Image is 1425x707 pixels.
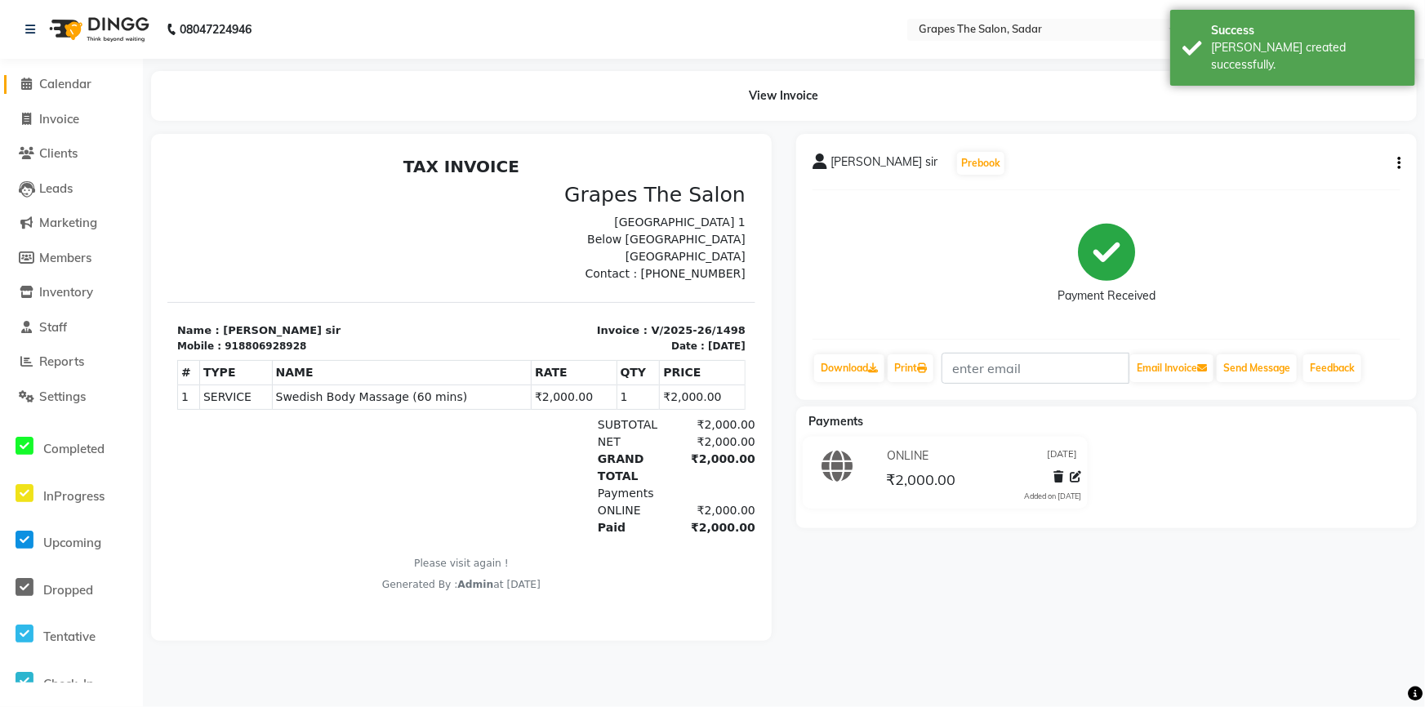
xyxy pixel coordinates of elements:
a: Print [888,354,933,382]
a: Download [814,354,884,382]
a: Calendar [4,75,139,94]
div: Generated By : at [DATE] [10,427,578,442]
span: InProgress [43,488,105,504]
td: ₹2,000.00 [364,234,450,259]
span: Check-In [43,676,94,691]
b: 08047224946 [180,7,252,52]
span: Upcoming [43,535,101,550]
th: TYPE [33,210,105,234]
div: NET [421,283,504,300]
span: Settings [39,389,86,404]
a: Inventory [4,283,139,302]
span: Marketing [39,215,97,230]
div: [DATE] [541,189,578,203]
p: Name : [PERSON_NAME] sir [10,172,284,189]
div: ₹2,000.00 [505,300,588,335]
p: Invoice : V/2025-26/1498 [304,172,578,189]
span: Clients [39,145,78,161]
span: Leads [39,180,73,196]
h2: TAX INVOICE [10,7,578,26]
a: Marketing [4,214,139,233]
td: SERVICE [33,234,105,259]
span: ONLINE [430,353,474,367]
span: Calendar [39,76,91,91]
td: 1 [11,234,33,259]
div: Mobile : [10,189,54,203]
a: Staff [4,318,139,337]
span: Tentative [43,629,96,644]
div: Paid [421,369,504,386]
span: Staff [39,319,67,335]
span: Invoice [39,111,79,127]
div: ₹2,000.00 [505,369,588,386]
span: Dropped [43,582,93,598]
div: ₹2,000.00 [505,352,588,369]
p: Please visit again ! [10,406,578,420]
span: ONLINE [888,447,929,465]
td: 1 [449,234,492,259]
p: [GEOGRAPHIC_DATA] 1 Below [GEOGRAPHIC_DATA] [GEOGRAPHIC_DATA] [304,64,578,115]
button: Prebook [957,152,1004,175]
th: QTY [449,210,492,234]
th: NAME [105,210,363,234]
div: Date : [504,189,537,203]
button: Email Invoice [1130,354,1213,382]
div: Added on [DATE] [1024,491,1081,502]
span: [PERSON_NAME] sir [831,153,937,176]
span: ₹2,000.00 [887,470,956,493]
span: [DATE] [1047,447,1077,465]
span: Swedish Body Massage (60 mins) [109,238,360,256]
img: logo [42,7,154,52]
a: Settings [4,388,139,407]
div: Payment Received [1058,288,1156,305]
a: Members [4,249,139,268]
span: Members [39,250,91,265]
div: 918806928928 [57,189,139,203]
th: RATE [364,210,450,234]
span: Payments [808,414,863,429]
div: ₹2,000.00 [505,266,588,283]
button: Send Message [1217,354,1297,382]
div: GRAND TOTAL [421,300,504,335]
h3: Grapes The Salon [304,33,578,57]
div: View Invoice [151,71,1417,121]
td: ₹2,000.00 [492,234,578,259]
th: # [11,210,33,234]
div: Bill created successfully. [1211,39,1403,73]
a: Reports [4,353,139,371]
a: Feedback [1303,354,1361,382]
div: Payments [421,335,504,352]
a: Invoice [4,110,139,129]
span: Admin [290,429,326,440]
div: ₹2,000.00 [505,283,588,300]
th: PRICE [492,210,578,234]
span: Reports [39,353,84,369]
span: Inventory [39,284,93,300]
a: Clients [4,145,139,163]
div: Success [1211,22,1403,39]
p: Contact : [PHONE_NUMBER] [304,115,578,132]
div: SUBTOTAL [421,266,504,283]
span: Completed [43,441,105,456]
a: Leads [4,180,139,198]
input: enter email [942,353,1129,384]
